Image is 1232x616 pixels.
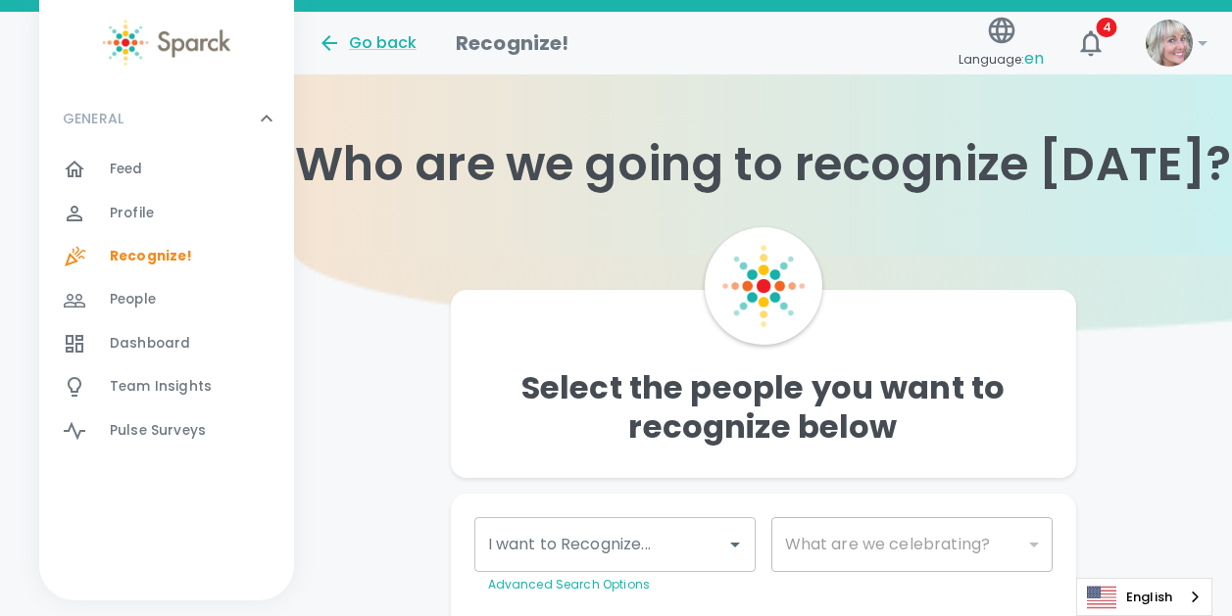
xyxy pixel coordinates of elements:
[110,204,154,223] span: Profile
[39,148,294,191] a: Feed
[318,31,417,55] button: Go back
[1067,20,1114,67] button: 4
[721,531,749,558] button: Open
[1097,18,1117,37] span: 4
[103,20,230,66] img: Sparck logo
[39,235,294,278] a: Recognize!
[722,245,805,327] img: Sparck Logo
[39,20,294,66] a: Sparck logo
[39,89,294,148] div: GENERAL
[39,148,294,460] div: GENERAL
[1077,579,1211,615] a: English
[39,278,294,321] a: People
[110,334,190,354] span: Dashboard
[39,322,294,365] a: Dashboard
[959,46,1044,72] span: Language:
[110,247,193,266] span: Recognize!
[467,368,1060,447] h4: Select the people you want to recognize below
[63,109,123,128] p: GENERAL
[1076,578,1212,616] aside: Language selected: English
[39,365,294,408] a: Team Insights
[110,421,206,441] span: Pulse Surveys
[294,137,1232,192] h1: Who are we going to recognize [DATE]?
[1024,47,1044,70] span: en
[1076,578,1212,616] div: Language
[110,377,212,397] span: Team Insights
[1146,20,1193,67] img: Picture of Linda
[110,290,156,309] span: People
[110,160,143,179] span: Feed
[39,409,294,452] a: Pulse Surveys
[488,576,650,592] a: Advanced Search Options
[951,9,1052,78] button: Language:en
[456,27,569,59] h1: Recognize!
[39,192,294,235] a: Profile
